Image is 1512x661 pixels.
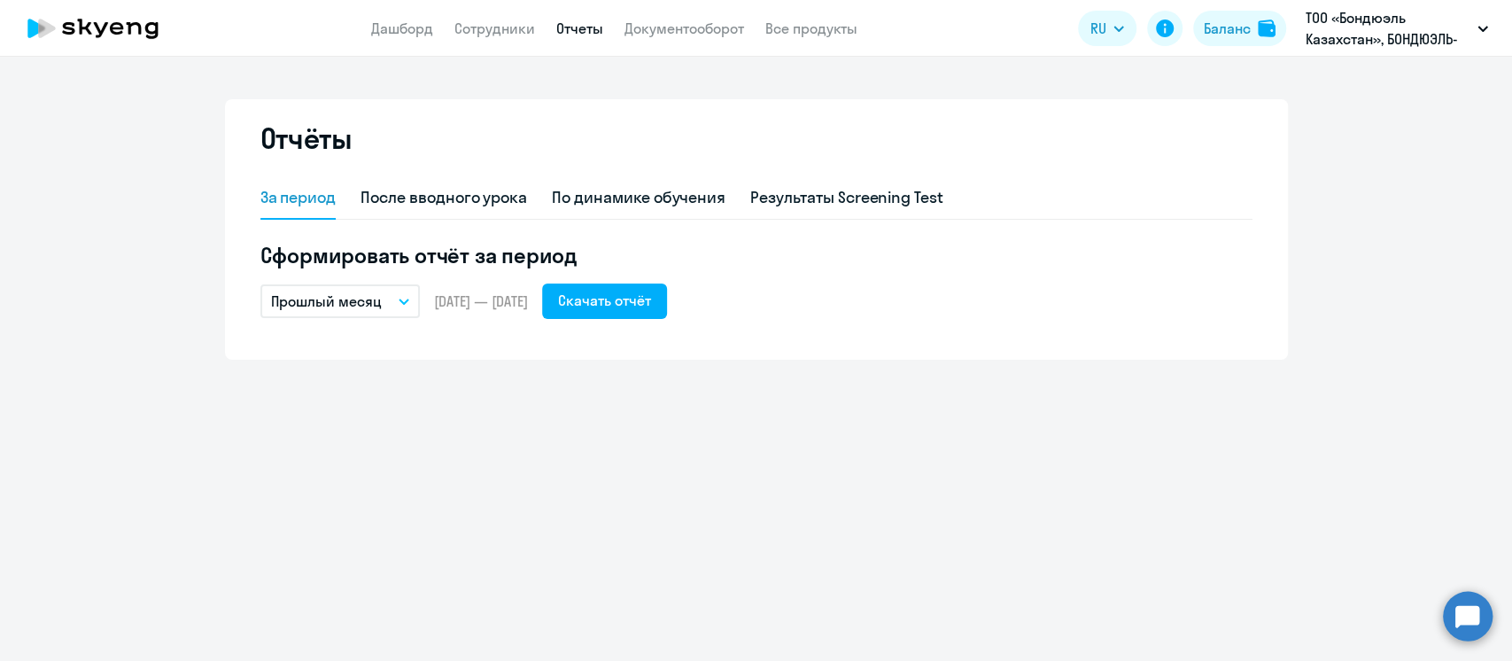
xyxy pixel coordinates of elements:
[1090,18,1106,39] span: RU
[750,186,943,209] div: Результаты Screening Test
[1193,11,1286,46] button: Балансbalance
[271,291,382,312] p: Прошлый месяц
[1306,7,1470,50] p: ТОО «Бондюэль Казахстан», БОНДЮЭЛЬ-[GEOGRAPHIC_DATA], ООО
[552,186,725,209] div: По динамике обучения
[765,19,857,37] a: Все продукты
[260,241,1252,269] h5: Сформировать отчёт за период
[434,292,528,311] span: [DATE] — [DATE]
[624,19,744,37] a: Документооборот
[558,290,651,311] div: Скачать отчёт
[556,19,603,37] a: Отчеты
[1078,11,1136,46] button: RU
[454,19,535,37] a: Сотрудники
[1258,19,1276,37] img: balance
[260,284,420,318] button: Прошлый месяц
[260,121,353,156] h2: Отчёты
[1297,7,1497,50] button: ТОО «Бондюэль Казахстан», БОНДЮЭЛЬ-[GEOGRAPHIC_DATA], ООО
[542,284,667,319] button: Скачать отчёт
[371,19,433,37] a: Дашборд
[1204,18,1251,39] div: Баланс
[361,186,527,209] div: После вводного урока
[260,186,337,209] div: За период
